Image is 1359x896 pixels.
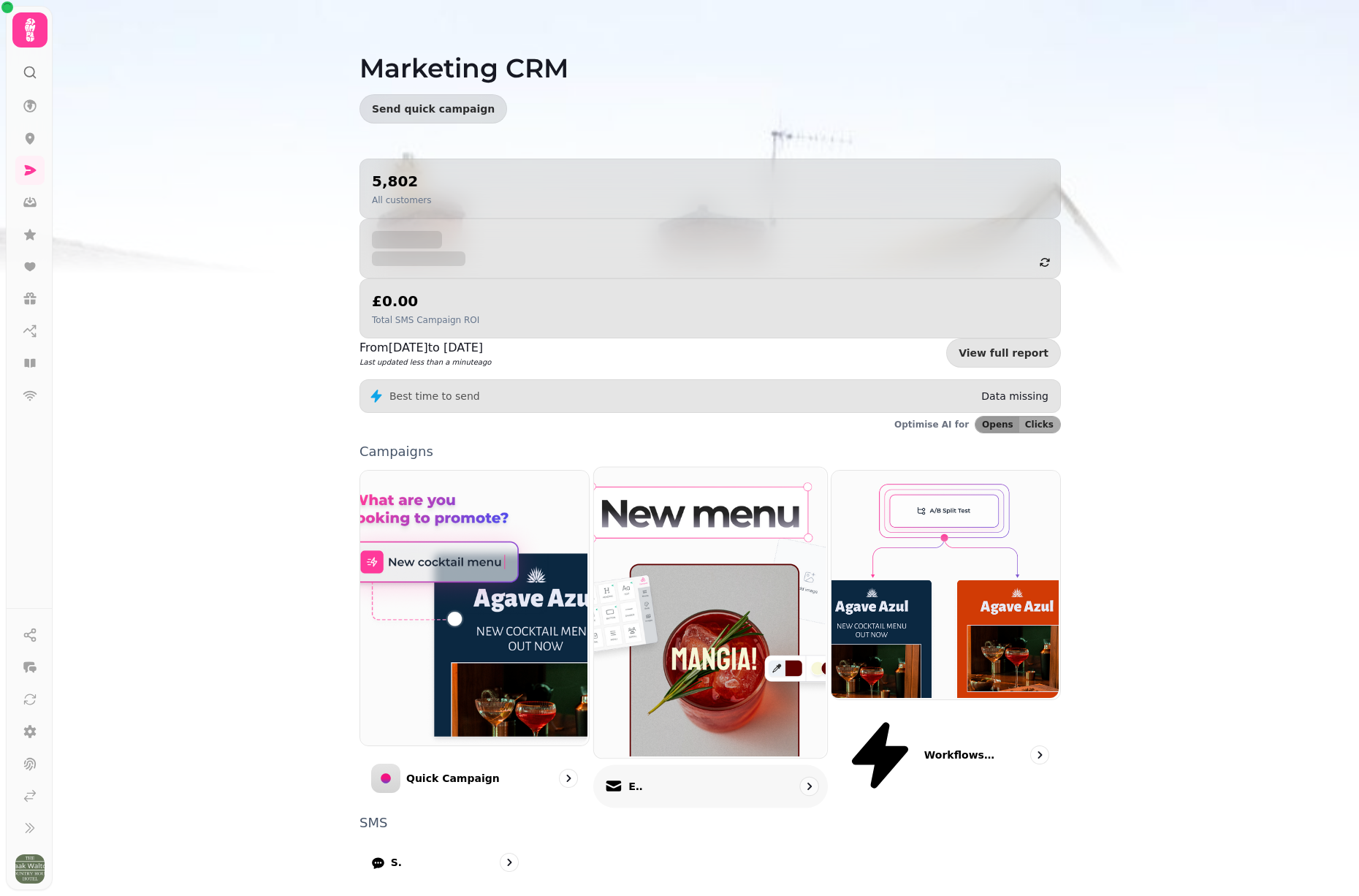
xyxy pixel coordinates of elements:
[981,389,1048,403] p: Data missing
[894,419,969,430] p: Optimise AI for
[359,445,1061,458] p: Campaigns
[372,104,495,114] span: Send quick campaign
[1025,420,1054,429] span: Clicks
[628,779,643,794] p: Email
[359,841,530,884] a: SMS
[389,389,480,403] p: Best time to send
[372,314,479,326] p: Total SMS Campaign ROI
[406,771,500,786] p: Quick Campaign
[924,748,997,762] p: Workflows (coming soon)
[15,854,45,884] img: User avatar
[831,470,1061,805] a: Workflows (coming soon)Workflows (coming soon)
[1032,250,1057,275] button: refresh
[802,779,816,794] svg: go to
[830,469,1059,698] img: Workflows (coming soon)
[372,291,479,311] h2: £0.00
[359,339,491,357] p: From [DATE] to [DATE]
[593,466,828,808] a: EmailEmail
[975,417,1019,433] button: Opens
[359,469,587,744] img: Quick Campaign
[1032,748,1047,762] svg: go to
[502,855,517,870] svg: go to
[1019,417,1060,433] button: Clicks
[982,420,1013,429] span: Opens
[359,357,491,368] p: Last updated less than a minute ago
[359,470,590,805] a: Quick CampaignQuick Campaign
[359,18,1061,83] h1: Marketing CRM
[359,94,507,124] button: Send quick campaign
[359,816,1061,829] p: SMS
[372,194,431,206] p: All customers
[592,466,825,756] img: Email
[372,171,431,191] h2: 5,802
[946,338,1061,368] a: View full report
[12,854,47,884] button: User avatar
[561,771,576,786] svg: go to
[391,855,402,870] p: SMS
